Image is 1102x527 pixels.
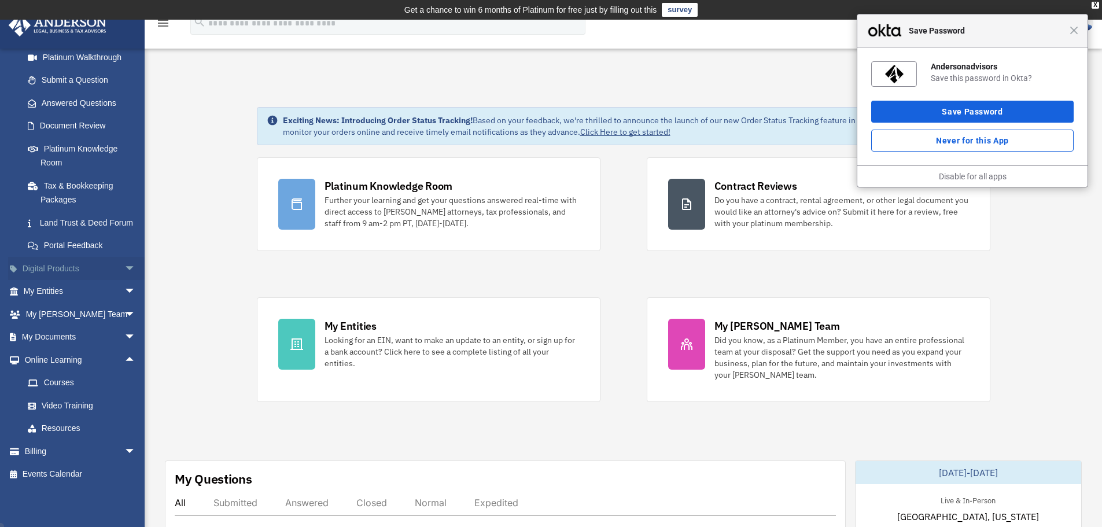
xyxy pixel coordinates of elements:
div: Based on your feedback, we're thrilled to announce the launch of our new Order Status Tracking fe... [283,115,981,138]
span: [GEOGRAPHIC_DATA], [US_STATE] [897,510,1039,524]
a: Click Here to get started! [580,127,670,137]
div: All [175,497,186,508]
a: My [PERSON_NAME] Teamarrow_drop_down [8,303,153,326]
img: Anderson Advisors Platinum Portal [5,14,110,36]
div: My Questions [175,470,252,488]
div: My [PERSON_NAME] Team [714,319,840,333]
span: arrow_drop_down [124,257,148,281]
a: Answered Questions [16,91,153,115]
img: nr4NPwAAAAZJREFUAwAwEkJbZx1BKgAAAABJRU5ErkJggg== [885,65,904,83]
a: Courses [16,371,153,395]
a: menu [156,20,170,30]
div: Closed [356,497,387,508]
a: Tax & Bookkeeping Packages [16,174,153,211]
a: survey [662,3,698,17]
a: My [PERSON_NAME] Team Did you know, as a Platinum Member, you have an entire professional team at... [647,297,990,402]
div: Normal [415,497,447,508]
a: Digital Productsarrow_drop_down [8,257,153,280]
i: search [193,16,206,28]
span: arrow_drop_down [124,326,148,349]
button: Never for this App [871,130,1074,152]
div: My Entities [325,319,377,333]
a: Land Trust & Deed Forum [16,211,153,234]
div: Looking for an EIN, want to make an update to an entity, or sign up for a bank account? Click her... [325,334,579,369]
div: close [1092,2,1099,9]
div: Did you know, as a Platinum Member, you have an entire professional team at your disposal? Get th... [714,334,969,381]
div: Save this password in Okta? [931,73,1074,83]
a: Platinum Knowledge Room [16,137,153,174]
a: Events Calendar [8,463,153,486]
strong: Exciting News: Introducing Order Status Tracking! [283,115,473,126]
a: Online Learningarrow_drop_up [8,348,153,371]
div: Live & In-Person [931,493,1005,506]
a: Billingarrow_drop_down [8,440,153,463]
a: Resources [16,417,153,440]
span: arrow_drop_down [124,280,148,304]
div: Andersonadvisors [931,61,1074,72]
a: My Documentsarrow_drop_down [8,326,153,349]
span: Close [1070,26,1078,35]
span: arrow_drop_up [124,348,148,372]
span: arrow_drop_down [124,440,148,463]
div: Get a chance to win 6 months of Platinum for free just by filling out this [404,3,657,17]
a: Document Review [16,115,153,138]
span: arrow_drop_down [124,303,148,326]
a: Portal Feedback [16,234,153,257]
button: Save Password [871,101,1074,123]
a: Video Training [16,394,153,417]
a: My Entities Looking for an EIN, want to make an update to an entity, or sign up for a bank accoun... [257,297,600,402]
div: Further your learning and get your questions answered real-time with direct access to [PERSON_NAM... [325,194,579,229]
div: Submitted [213,497,257,508]
div: Expedited [474,497,518,508]
a: Platinum Knowledge Room Further your learning and get your questions answered real-time with dire... [257,157,600,251]
div: Do you have a contract, rental agreement, or other legal document you would like an attorney's ad... [714,194,969,229]
a: Contract Reviews Do you have a contract, rental agreement, or other legal document you would like... [647,157,990,251]
a: Submit a Question [16,69,153,92]
a: Platinum Walkthrough [16,46,153,69]
div: Platinum Knowledge Room [325,179,453,193]
i: menu [156,16,170,30]
div: Contract Reviews [714,179,797,193]
div: [DATE]-[DATE] [856,461,1081,484]
a: Disable for all apps [939,172,1007,181]
span: Save Password [903,24,1070,38]
div: Answered [285,497,329,508]
a: My Entitiesarrow_drop_down [8,280,153,303]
